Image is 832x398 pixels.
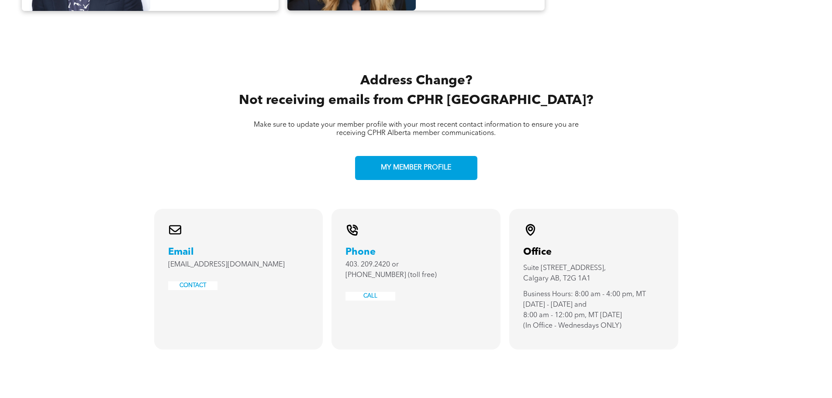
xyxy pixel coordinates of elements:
span: Make sure to update your member profile with your most recent contact information to ensure you a... [254,121,579,137]
span: Suite [STREET_ADDRESS], [523,265,606,272]
span: MY MEMBER PROFILE [378,159,454,177]
a: CALL [363,293,377,299]
span: Office [523,247,552,257]
span: [EMAIL_ADDRESS][DOMAIN_NAME] [168,261,285,268]
a: Email [168,247,194,257]
span: Business Hours: 8:00 am - 4:00 pm, MT [DATE] - [DATE] and [523,291,646,308]
span: 403. 209.2420 or [345,261,399,268]
span: (In Office - Wednesdays ONLY) [523,322,621,329]
a: Phone [345,247,376,257]
a: CONTACT [180,283,206,288]
span: [PHONE_NUMBER] (toll free) [345,272,437,279]
span: 8:00 am - 12:00 pm, MT [DATE] [523,312,622,319]
span: Not receiving emails from CPHR [GEOGRAPHIC_DATA]? [239,94,593,107]
span: Address Change? [360,74,472,87]
span: Calgary AB, T2G 1A1 [523,275,590,282]
a: MY MEMBER PROFILE [355,156,477,180]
